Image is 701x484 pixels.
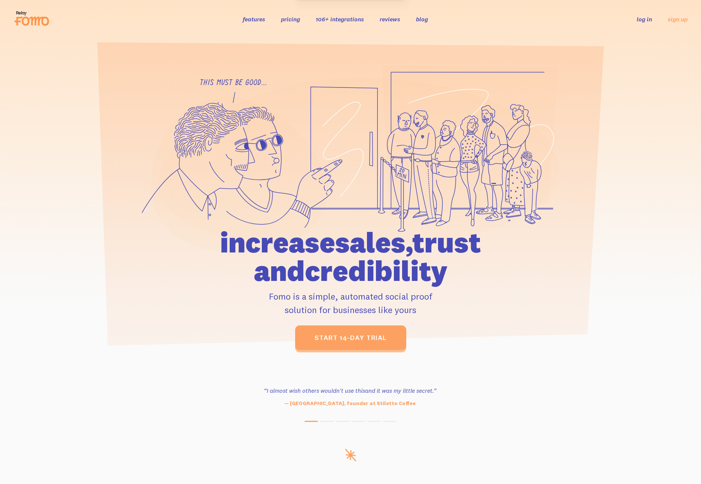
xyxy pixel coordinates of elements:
a: sign up [668,15,688,23]
p: — [GEOGRAPHIC_DATA], founder at Stiletto Coffee [248,399,452,407]
h3: “I almost wish others wouldn't use this and it was my little secret.” [248,386,452,395]
a: start 14-day trial [295,325,406,350]
a: pricing [281,15,300,23]
a: blog [416,15,428,23]
a: log in [637,15,652,23]
a: 106+ integrations [316,15,364,23]
h1: increase sales, trust and credibility [177,228,524,285]
p: Fomo is a simple, automated social proof solution for businesses like yours [177,290,524,316]
a: reviews [380,15,400,23]
a: features [243,15,265,23]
